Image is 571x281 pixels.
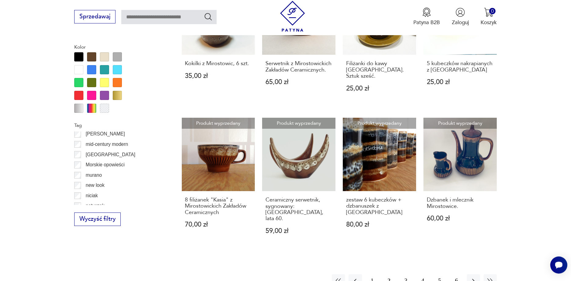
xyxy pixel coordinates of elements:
h3: Ceramiczny serwetnik, sygnowany: [GEOGRAPHIC_DATA], lata 60. [265,197,332,222]
p: Patyna B2B [413,19,440,26]
h3: Dzbanek i mlecznik Mirostowice. [427,197,493,209]
h3: Kokilki z Mirostowic, 6 szt. [185,61,251,67]
h3: 5 kubeczków nakrapianych z [GEOGRAPHIC_DATA] [427,61,493,73]
button: Szukaj [204,12,213,21]
a: Produkt wyprzedany8 filiżanek "Kasia" z Mirostowickich Zakładów Ceramicznych8 filiżanek "Kasia" z... [182,118,255,249]
img: Ikona medalu [422,8,431,17]
p: [GEOGRAPHIC_DATA] [86,151,135,159]
p: Koszyk [481,19,497,26]
a: Produkt wyprzedanyzestaw 6 kubeczków + dzbanuszek z Mirostowiczestaw 6 kubeczków + dzbanuszek z [... [343,118,416,249]
h3: 8 filiżanek "Kasia" z Mirostowickich Zakładów Ceramicznych [185,197,251,216]
button: Wyczyść filtry [74,213,121,226]
p: Zaloguj [452,19,469,26]
p: Tag [74,121,164,129]
p: mid-century modern [86,140,128,148]
p: 35,00 zł [185,73,251,79]
button: Zaloguj [452,8,469,26]
a: Ikona medaluPatyna B2B [413,8,440,26]
div: 0 [489,8,496,14]
h3: zestaw 6 kubeczków + dzbanuszek z [GEOGRAPHIC_DATA] [346,197,413,216]
p: Morskie opowieści [86,161,124,169]
img: Patyna - sklep z meblami i dekoracjami vintage [277,1,308,32]
p: new look [86,181,104,189]
button: 0Koszyk [481,8,497,26]
img: Ikona koszyka [484,8,493,17]
p: 65,00 zł [265,79,332,85]
p: patyczak [86,202,104,210]
p: 25,00 zł [427,79,493,85]
button: Patyna B2B [413,8,440,26]
iframe: Smartsupp widget button [550,257,567,274]
a: Produkt wyprzedanyCeramiczny serwetnik, sygnowany: MIROSTOWICE, lata 60.Ceramiczny serwetnik, syg... [262,118,335,249]
img: Ikonka użytkownika [456,8,465,17]
p: 59,00 zł [265,228,332,234]
h3: Filiżanki do kawy [GEOGRAPHIC_DATA]. Sztuk sześć. [346,61,413,79]
p: niciak [86,192,98,200]
p: 70,00 zł [185,221,251,228]
a: Produkt wyprzedanyDzbanek i mlecznik Mirostowice.Dzbanek i mlecznik Mirostowice.60,00 zł [423,118,497,249]
p: 60,00 zł [427,215,493,222]
p: 25,00 zł [346,85,413,92]
h3: Serwetnik z Mirostowickich Zakładów Ceramicznych. [265,61,332,73]
a: Sprzedawaj [74,15,115,20]
button: Sprzedawaj [74,10,115,24]
p: [PERSON_NAME] [86,130,125,138]
p: Kolor [74,43,164,51]
p: murano [86,171,102,179]
p: 80,00 zł [346,221,413,228]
